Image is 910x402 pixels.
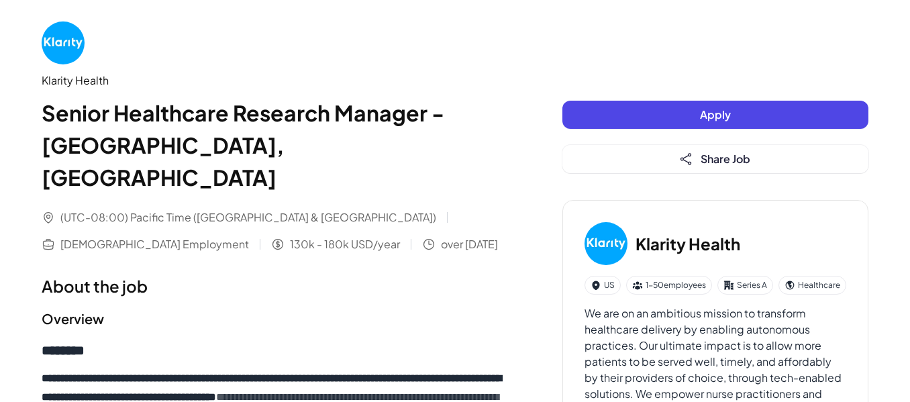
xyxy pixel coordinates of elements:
[42,72,509,89] div: Klarity Health
[701,152,750,166] span: Share Job
[441,236,498,252] span: over [DATE]
[585,276,621,295] div: US
[42,21,85,64] img: Kl
[60,209,436,225] span: (UTC-08:00) Pacific Time ([GEOGRAPHIC_DATA] & [GEOGRAPHIC_DATA])
[636,232,740,256] h3: Klarity Health
[42,97,509,193] h1: Senior Healthcare Research Manager - [GEOGRAPHIC_DATA], [GEOGRAPHIC_DATA]
[42,274,509,298] h1: About the job
[626,276,712,295] div: 1-50 employees
[778,276,846,295] div: Healthcare
[700,107,731,121] span: Apply
[290,236,400,252] span: 130k - 180k USD/year
[585,222,627,265] img: Kl
[717,276,773,295] div: Series A
[562,145,868,173] button: Share Job
[60,236,249,252] span: [DEMOGRAPHIC_DATA] Employment
[562,101,868,129] button: Apply
[42,309,509,329] h2: Overview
